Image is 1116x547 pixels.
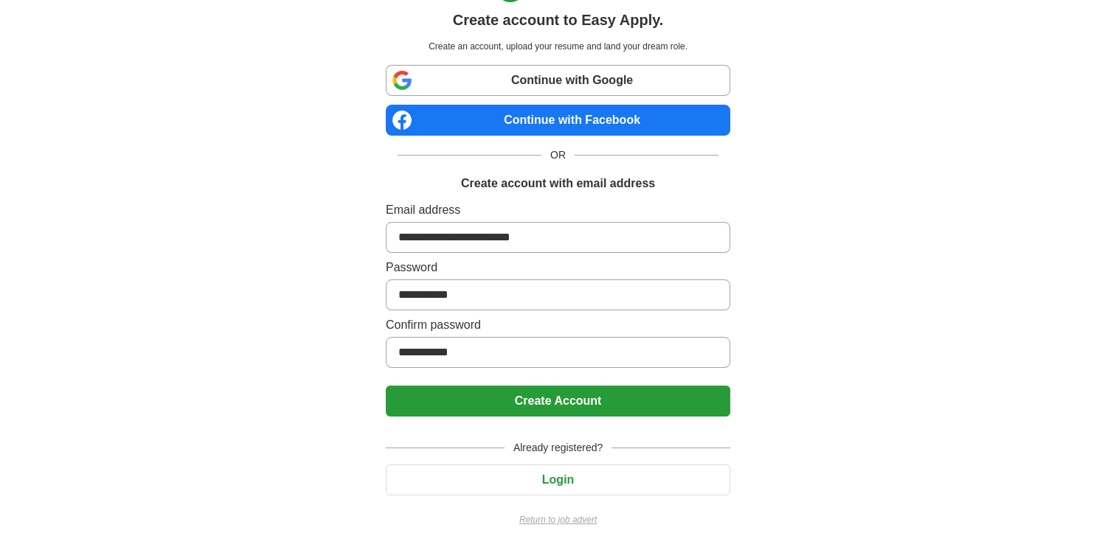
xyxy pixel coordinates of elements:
h1: Create account to Easy Apply. [453,9,664,31]
a: Continue with Google [386,65,730,96]
label: Confirm password [386,316,730,334]
label: Email address [386,201,730,219]
span: OR [541,147,575,163]
button: Login [386,464,730,495]
h1: Create account with email address [461,175,655,192]
a: Continue with Facebook [386,105,730,136]
span: Already registered? [505,440,611,456]
button: Create Account [386,386,730,417]
a: Login [386,473,730,486]
label: Password [386,259,730,276]
a: Return to job advert [386,513,730,526]
p: Create an account, upload your resume and land your dream role. [389,40,727,53]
